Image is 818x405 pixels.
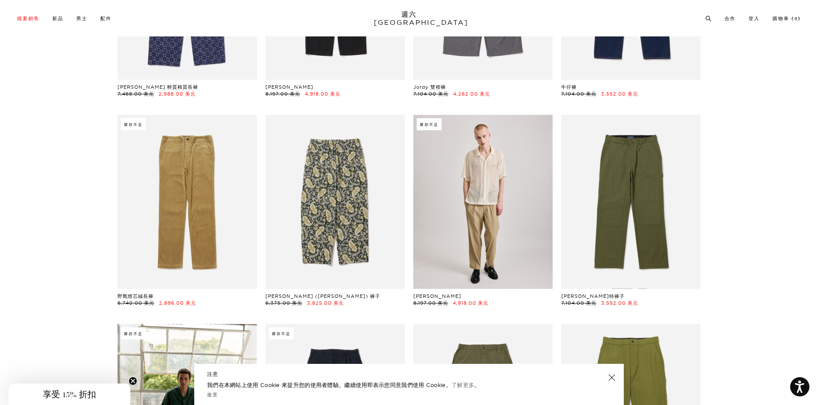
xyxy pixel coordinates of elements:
[453,300,488,306] font: 4,918.00 美元
[561,300,596,306] font: 7,104.00 美元
[159,91,195,97] font: 2,988.00 美元
[207,381,451,388] font: 我們在本網站上使用 Cookie 來提升您的使用者體驗。繼續使用即表示您同意我們使用 Cookie。
[561,91,596,97] font: 7,104.00 美元
[453,91,490,97] font: 4,262.00 美元
[413,300,448,306] font: 8,197.00 美元
[374,10,445,27] a: 週六[GEOGRAPHIC_DATA]
[307,300,344,306] font: 3,825.00 美元
[413,293,461,299] a: [PERSON_NAME]
[305,91,340,97] font: 4,918.00 美元
[773,16,801,21] a: 購物車 (0)
[561,84,577,90] a: 牛仔褲
[207,392,218,398] a: 接受
[601,300,638,306] font: 3,552.00 美元
[401,10,417,18] font: 週六
[725,16,736,21] a: 合作
[798,16,801,21] font: )
[159,300,196,306] font: 2,696.00 美元
[117,300,154,306] font: 6,740.00 美元
[207,371,218,377] font: 注意
[129,377,137,385] button: Close teaser
[265,300,302,306] font: 6,375.00 美元
[413,84,446,90] a: Jordy 雙褶褲
[451,381,474,388] a: 了解更多
[17,16,39,21] a: 檔案銷售
[265,91,300,97] font: 8,197.00 美元
[374,18,468,27] font: [GEOGRAPHIC_DATA]
[124,331,143,336] font: 庫存不足
[773,16,794,21] font: 購物車 (
[561,293,625,299] a: [PERSON_NAME]特褲子
[272,331,291,336] font: 庫存不足
[265,293,380,299] a: [PERSON_NAME] ([PERSON_NAME]) 褲子
[100,16,111,21] a: 配件
[474,381,480,388] font: 。
[117,84,198,90] a: [PERSON_NAME] 輕質棉質長褲
[52,16,63,21] a: 新品
[413,91,448,97] font: 7,104.00 美元
[117,91,154,97] font: 7,468.00 美元
[420,122,439,127] font: 庫存不足
[124,122,143,127] font: 庫存不足
[117,293,153,299] a: 野戰燈芯絨長褲
[9,384,130,405] div: 享受 15% 折扣Close teaser
[43,390,96,400] font: 享受 15% 折扣
[794,17,798,21] font: 0
[601,91,638,97] font: 3,552.00 美元
[749,16,760,21] a: 登入
[265,84,313,90] a: [PERSON_NAME]
[76,16,87,21] a: 男士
